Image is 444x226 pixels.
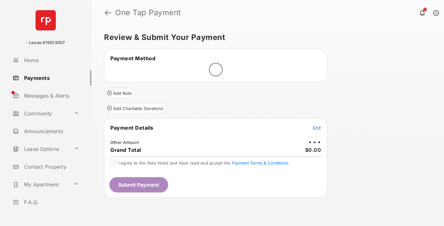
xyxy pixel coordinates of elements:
[110,147,141,153] span: Grand Total
[36,10,56,30] img: svg+xml;base64,PHN2ZyB4bWxucz0iaHR0cDovL3d3dy53My5vcmcvMjAwMC9zdmciIHdpZHRoPSI2NCIgaGVpZ2h0PSI2NC...
[10,70,91,86] a: Payments
[115,9,181,16] strong: One Tap Payment
[104,34,426,41] h5: Review & Submit Your Payment
[26,40,65,46] p: - Lease #15613057
[10,195,91,210] a: F.A.Q.
[104,103,166,113] button: Add Charitable Donations
[10,159,91,174] a: Contact Property
[10,106,71,121] a: Community
[118,160,289,165] span: I agree to the fees listed and have read and accept the
[10,124,91,139] a: Announcements
[10,88,91,103] a: Messages & Alerts
[104,88,135,98] button: Add Note
[10,177,71,192] a: My Apartment
[109,177,168,192] button: Submit Payment
[110,139,139,145] td: Other Amount
[232,160,289,165] button: I agree to the fees listed and have read and accept the
[110,55,155,61] span: Payment Method
[10,53,91,68] a: Home
[313,125,321,131] button: Edit
[110,125,153,131] span: Payment Details
[305,147,321,153] span: $0.00
[10,141,71,157] a: Lease Options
